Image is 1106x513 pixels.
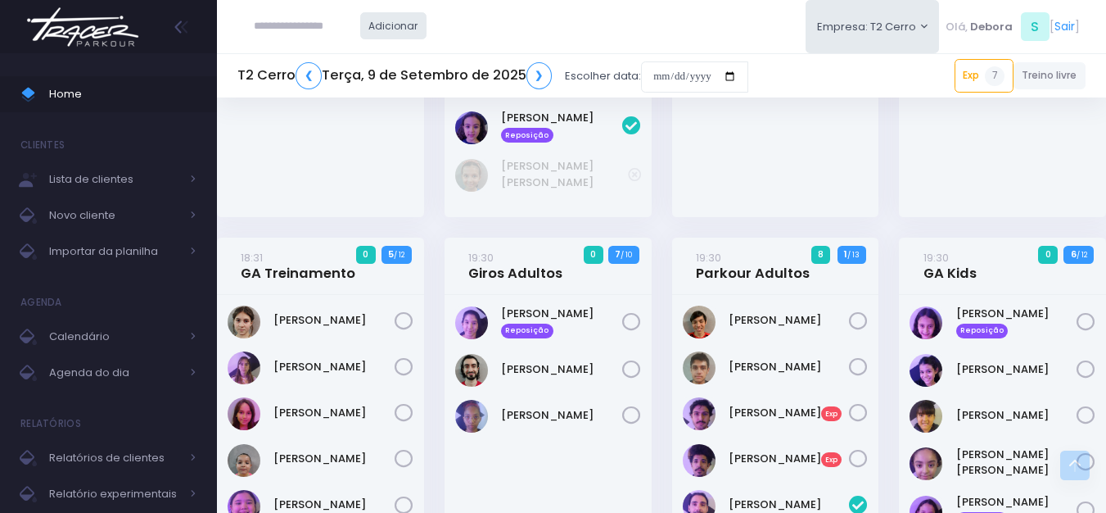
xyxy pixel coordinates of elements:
[683,397,716,430] img: Luca Lourenço Senise
[360,12,427,39] a: Adicionar
[455,400,488,433] img: Rosa Luiza Barbosa Luciano
[20,129,65,161] h4: Clientes
[584,246,603,264] span: 0
[955,59,1013,92] a: Exp7
[501,361,622,378] a: [PERSON_NAME]
[956,407,1077,424] a: [PERSON_NAME]
[1038,246,1058,264] span: 0
[241,250,263,266] small: 18:31
[729,497,850,513] a: [PERSON_NAME]
[228,397,260,430] img: Ana Clara Dotta
[844,247,847,261] strong: 1
[273,312,395,329] a: [PERSON_NAME]
[910,354,942,387] img: Livia Braga de Oliveira
[1077,250,1087,260] small: / 12
[468,249,562,282] a: 19:30Giros Adultos
[526,62,553,89] a: ❯
[49,169,180,190] span: Lista de clientes
[696,249,810,282] a: 19:30Parkour Adultos
[683,306,716,338] img: Eduardo Ribeiro Castro
[821,452,842,467] span: Exp
[847,250,860,260] small: / 13
[468,250,494,266] small: 19:30
[237,62,552,89] h5: T2 Cerro Terça, 9 de Setembro de 2025
[501,158,628,190] a: [PERSON_NAME] [PERSON_NAME]
[228,306,260,338] img: AMANDA PARRINI
[910,447,942,480] img: Maria Clara Grota
[455,159,488,192] img: Maria Manuela Morales Fernandes
[501,128,553,143] span: Reposição
[615,247,621,261] strong: 7
[241,249,355,282] a: 18:31GA Treinamento
[273,405,395,421] a: [PERSON_NAME]
[394,250,404,260] small: / 12
[970,19,1013,35] span: Debora
[356,246,376,264] span: 0
[696,250,721,266] small: 19:30
[455,111,488,144] img: Rita Laraichi
[956,361,1077,378] a: [PERSON_NAME]
[49,447,180,469] span: Relatórios de clientes
[49,205,180,226] span: Novo cliente
[20,407,81,440] h4: Relatórios
[729,405,850,421] a: [PERSON_NAME]Exp
[237,57,748,95] div: Escolher data:
[956,447,1077,479] a: [PERSON_NAME] [PERSON_NAME]
[501,407,622,424] a: [PERSON_NAME]
[939,8,1086,45] div: [ ]
[501,306,622,338] a: [PERSON_NAME] Reposição
[821,406,842,421] span: Exp
[683,352,716,384] img: Leonardo Barreto de Oliveira Campos
[1071,247,1077,261] strong: 6
[1013,62,1086,89] a: Treino livre
[49,326,180,347] span: Calendário
[910,400,942,433] img: Manuella Brizuela Munhoz
[49,483,180,505] span: Relatório experimentais
[273,451,395,467] a: [PERSON_NAME]
[729,359,850,375] a: [PERSON_NAME]
[1021,12,1050,41] span: S
[923,249,977,282] a: 19:30GA Kids
[228,444,260,477] img: Andreza christianini martinez
[683,444,716,477] img: Ricardo Yuri
[923,250,949,266] small: 19:30
[273,359,395,375] a: [PERSON_NAME]
[49,241,180,262] span: Importar da planilha
[956,306,1077,338] a: [PERSON_NAME] Reposição
[296,62,322,89] a: ❮
[811,246,831,264] span: 8
[49,362,180,384] span: Agenda do dia
[946,19,968,35] span: Olá,
[388,247,394,261] strong: 5
[956,324,1009,338] span: Reposição
[455,354,488,387] img: Bruno Milan Perfetto
[273,497,395,513] a: [PERSON_NAME]
[501,324,553,338] span: Reposição
[20,286,62,319] h4: Agenda
[729,312,850,329] a: [PERSON_NAME]
[455,306,488,339] img: Barbara Lamauchi
[1054,18,1075,35] a: Sair
[49,84,196,105] span: Home
[501,110,622,143] a: [PERSON_NAME] Reposição
[729,451,850,467] a: [PERSON_NAME]Exp
[985,66,1004,86] span: 7
[621,250,632,260] small: / 10
[228,352,260,384] img: Alice Castellani Malavasi
[910,306,942,339] img: Bruna Quirino Sanches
